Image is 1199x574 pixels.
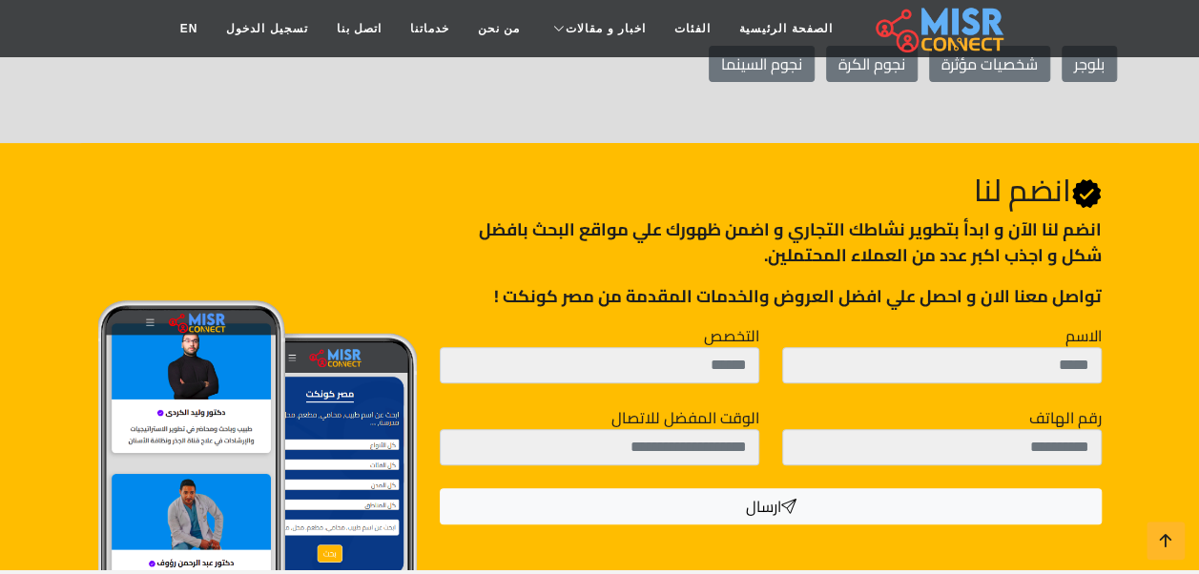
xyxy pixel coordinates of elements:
[1062,46,1117,82] a: بلوجر
[1029,406,1102,429] label: رقم الهاتف
[566,20,646,37] span: اخبار و مقالات
[704,324,759,347] label: التخصص
[440,283,1101,309] p: تواصل معنا الان و احصل علي افضل العروض والخدمات المقدمة من مصر كونكت !
[440,172,1101,209] h2: انضم لنا
[1065,324,1102,347] label: الاسم
[876,5,1003,52] img: main.misr_connect
[212,10,321,47] a: تسجيل الدخول
[660,10,725,47] a: الفئات
[440,488,1101,524] button: ارسال
[166,10,213,47] a: EN
[725,10,846,47] a: الصفحة الرئيسية
[611,406,759,429] label: الوقت المفضل للاتصال
[709,46,815,82] a: نجوم السينما
[1071,178,1102,209] svg: Verified account
[929,46,1050,82] a: شخصيات مؤثرة
[534,10,660,47] a: اخبار و مقالات
[464,10,534,47] a: من نحن
[322,10,396,47] a: اتصل بنا
[826,46,918,82] a: نجوم الكرة
[396,10,464,47] a: خدماتنا
[440,216,1101,268] p: انضم لنا اﻵن و ابدأ بتطوير نشاطك التجاري و اضمن ظهورك علي مواقع البحث بافضل شكل و اجذب اكبر عدد م...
